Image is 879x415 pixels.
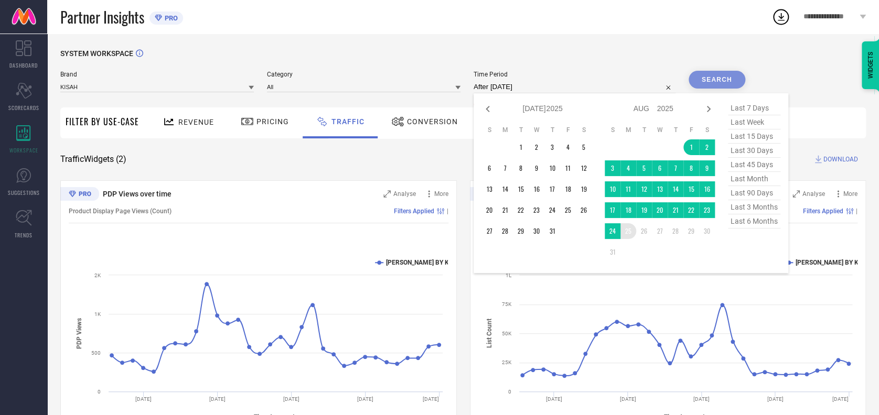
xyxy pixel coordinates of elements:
td: Sat Aug 09 2025 [699,160,715,176]
td: Tue Aug 26 2025 [636,223,652,239]
span: last week [728,115,780,129]
td: Mon Aug 04 2025 [620,160,636,176]
span: SUGGESTIONS [8,189,40,196]
span: Time Period [474,71,676,78]
td: Tue Aug 19 2025 [636,202,652,218]
span: last 6 months [728,214,780,228]
td: Wed Aug 13 2025 [652,181,668,197]
th: Monday [497,126,513,134]
th: Monday [620,126,636,134]
text: [DATE] [693,396,710,402]
tspan: PDP Views [76,318,83,348]
text: [DATE] [423,396,439,402]
span: More [434,190,448,198]
td: Wed Aug 20 2025 [652,202,668,218]
td: Mon Jul 28 2025 [497,223,513,239]
td: Wed Jul 02 2025 [529,139,544,155]
td: Thu Jul 03 2025 [544,139,560,155]
td: Sat Jul 26 2025 [576,202,592,218]
td: Fri Aug 01 2025 [683,139,699,155]
td: Tue Jul 01 2025 [513,139,529,155]
td: Fri Jul 11 2025 [560,160,576,176]
td: Fri Aug 08 2025 [683,160,699,176]
div: Previous month [481,103,494,115]
span: Analyse [393,190,416,198]
td: Thu Aug 14 2025 [668,181,683,197]
th: Friday [683,126,699,134]
text: [PERSON_NAME] BY KISAH [386,259,463,266]
input: Select time period [474,81,676,93]
div: Open download list [771,7,790,26]
text: 1K [94,311,101,317]
td: Sun Aug 10 2025 [605,181,620,197]
text: [DATE] [767,396,783,402]
span: Category [267,71,460,78]
span: last 45 days [728,158,780,172]
span: SYSTEM WORKSPACE [60,49,133,58]
td: Tue Aug 05 2025 [636,160,652,176]
th: Tuesday [636,126,652,134]
span: Revenue [178,118,214,126]
text: 25K [502,359,512,365]
td: Sat Jul 19 2025 [576,181,592,197]
svg: Zoom [383,190,391,198]
text: [DATE] [619,396,636,402]
td: Wed Jul 23 2025 [529,202,544,218]
td: Sun Aug 03 2025 [605,160,620,176]
span: PDP Views over time [103,190,171,198]
th: Sunday [481,126,497,134]
span: last 7 days [728,101,780,115]
td: Sun Jul 13 2025 [481,181,497,197]
td: Thu Jul 17 2025 [544,181,560,197]
td: Sun Aug 17 2025 [605,202,620,218]
span: SCORECARDS [8,104,39,112]
td: Sat Jul 05 2025 [576,139,592,155]
td: Mon Aug 11 2025 [620,181,636,197]
span: DOWNLOAD [823,154,858,165]
div: Next month [702,103,715,115]
text: [DATE] [283,396,299,402]
tspan: List Count [485,319,492,348]
span: Conversion [407,117,458,126]
text: [PERSON_NAME] BY KISAH [796,259,873,266]
span: last 30 days [728,144,780,158]
td: Thu Jul 31 2025 [544,223,560,239]
text: 500 [91,350,101,356]
td: Sat Aug 16 2025 [699,181,715,197]
td: Sat Aug 23 2025 [699,202,715,218]
span: Filter By Use-Case [66,115,139,128]
td: Thu Jul 10 2025 [544,160,560,176]
span: Analyse [802,190,825,198]
td: Mon Jul 07 2025 [497,160,513,176]
td: Sat Aug 30 2025 [699,223,715,239]
td: Tue Jul 22 2025 [513,202,529,218]
span: last 15 days [728,129,780,144]
td: Wed Aug 06 2025 [652,160,668,176]
td: Sun Jul 06 2025 [481,160,497,176]
td: Mon Jul 21 2025 [497,202,513,218]
th: Thursday [544,126,560,134]
td: Mon Jul 14 2025 [497,181,513,197]
th: Wednesday [529,126,544,134]
td: Tue Jul 15 2025 [513,181,529,197]
span: WORKSPACE [9,146,38,154]
td: Fri Jul 18 2025 [560,181,576,197]
span: Traffic [331,117,365,126]
td: Fri Jul 25 2025 [560,202,576,218]
span: Pricing [256,117,289,126]
span: DASHBOARD [9,61,38,69]
td: Wed Aug 27 2025 [652,223,668,239]
td: Fri Aug 29 2025 [683,223,699,239]
div: Premium [470,187,509,203]
text: 50K [502,331,512,336]
text: 0 [508,389,511,395]
span: | [856,207,857,215]
text: 75K [502,301,512,307]
td: Fri Aug 22 2025 [683,202,699,218]
td: Fri Aug 15 2025 [683,181,699,197]
text: [DATE] [209,396,226,402]
td: Thu Jul 24 2025 [544,202,560,218]
span: Product Display Page Views (Count) [69,207,171,215]
text: [DATE] [545,396,562,402]
th: Friday [560,126,576,134]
